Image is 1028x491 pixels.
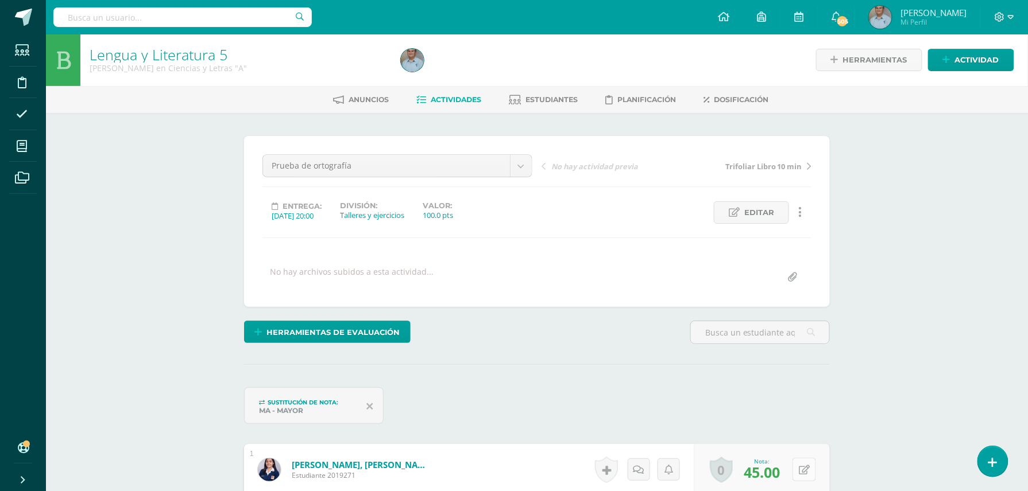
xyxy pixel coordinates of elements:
[928,49,1014,71] a: Actividad
[509,91,578,109] a: Estudiantes
[431,95,481,104] span: Actividades
[401,49,424,72] img: a5dbb29e51c05669dcf85516d41866b2.png
[551,161,638,172] span: No hay actividad previa
[272,211,322,221] div: [DATE] 20:00
[710,457,733,483] a: 0
[744,202,774,223] span: Editar
[90,46,387,63] h1: Lengua y Literatura 5
[340,201,404,210] label: División:
[268,399,338,406] span: Sustitución de nota:
[744,457,780,465] div: Nota:
[349,95,389,104] span: Anuncios
[725,161,802,172] span: Trifoliar Libro 10 min
[955,49,999,71] span: Actividad
[292,470,430,480] span: Estudiante 2019271
[244,321,411,343] a: Herramientas de evaluación
[901,7,967,18] span: [PERSON_NAME]
[704,91,768,109] a: Dosificación
[843,49,907,71] span: Herramientas
[292,459,430,470] a: [PERSON_NAME], [PERSON_NAME]
[267,322,400,343] span: Herramientas de evaluación
[258,458,281,481] img: 2d846379f03ebe82ef7bc4fec79bba82.png
[263,155,532,177] a: Prueba de ortografía
[283,202,322,211] span: Entrega:
[691,321,829,344] input: Busca un estudiante aquí...
[423,210,453,220] div: 100.0 pts
[259,406,357,415] div: MA - Mayor
[901,17,967,27] span: Mi Perfil
[816,49,922,71] a: Herramientas
[605,91,676,109] a: Planificación
[53,7,312,27] input: Busca un usuario...
[340,210,404,220] div: Talleres y ejercicios
[270,266,434,289] div: No hay archivos subidos a esta actividad...
[416,91,481,109] a: Actividades
[90,45,227,64] a: Lengua y Literatura 5
[617,95,676,104] span: Planificación
[836,15,849,28] span: 505
[90,63,387,73] div: Quinto Quinto Bachillerato en Ciencias y Letras 'A'
[272,155,501,177] span: Prueba de ortografía
[677,160,811,172] a: Trifoliar Libro 10 min
[744,462,780,482] span: 45.00
[714,95,768,104] span: Dosificación
[333,91,389,109] a: Anuncios
[525,95,578,104] span: Estudiantes
[423,201,453,210] label: Valor:
[869,6,892,29] img: a5dbb29e51c05669dcf85516d41866b2.png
